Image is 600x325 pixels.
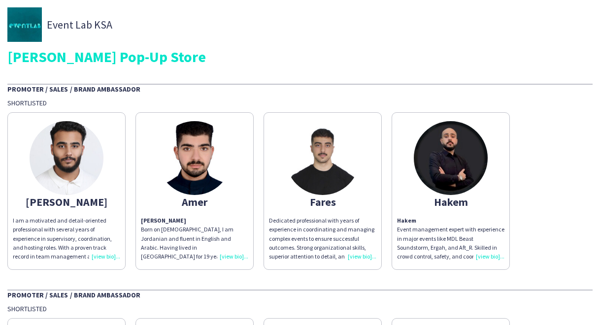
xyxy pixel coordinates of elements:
p: Event management expert with experience in major events like MDL Beast Soundstorm, Ergah, and Aft... [397,216,504,261]
p: I am a motivated and detail-oriented professional with several years of experience in supervisory... [13,216,120,261]
strong: [PERSON_NAME] [141,217,186,224]
img: thumb-6893f78eb938b.jpeg [286,121,360,195]
strong: Hakem [397,217,416,224]
img: thumb-66533358afb92.jpeg [158,121,232,195]
div: Hakem [397,197,504,206]
img: thumb-ad2a84ad-6a86-4ea4-91db-baba7e72d8ad.jpg [7,7,42,42]
p: Born on [DEMOGRAPHIC_DATA], I am Jordanian and fluent in English and Arabic. Having lived in [GEO... [141,216,248,261]
div: [PERSON_NAME] [13,197,120,206]
div: Promoter / Sales / Brand Ambassador [7,290,593,299]
div: Dedicated professional with years of experience in coordinating and managing complex events to en... [269,216,376,261]
img: thumb-67040ee91bc4d.jpeg [30,121,103,195]
div: Shortlisted [7,304,593,313]
span: Event Lab KSA [47,20,112,29]
div: Fares [269,197,376,206]
div: Promoter / Sales / Brand Ambassador [7,84,593,94]
img: thumb-688488b04d9c7.jpeg [414,121,488,195]
div: Shortlisted [7,98,593,107]
div: [PERSON_NAME] Pop-Up Store [7,49,593,64]
div: Amer [141,197,248,206]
